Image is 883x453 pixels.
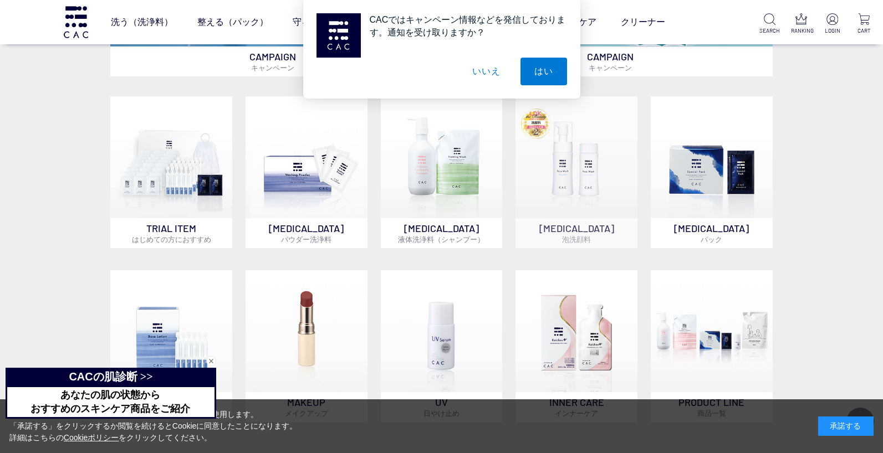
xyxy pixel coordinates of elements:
a: [MEDICAL_DATA]ローション [110,270,232,422]
p: INNER CARE [515,392,637,422]
span: はじめての方におすすめ [132,235,211,244]
a: [MEDICAL_DATA]パック [651,96,773,248]
a: Cookieポリシー [64,433,119,442]
span: パック [701,235,722,244]
button: はい [520,58,567,85]
a: 泡洗顔料 [MEDICAL_DATA]泡洗顔料 [515,96,637,248]
span: パウダー洗浄料 [281,235,331,244]
div: 承諾する [818,416,874,436]
button: いいえ [458,58,514,85]
a: MAKEUPメイクアップ [246,270,368,422]
a: UV日やけ止め [381,270,503,422]
p: [MEDICAL_DATA] [381,218,503,248]
a: トライアルセット TRIAL ITEMはじめての方におすすめ [110,96,232,248]
a: [MEDICAL_DATA]パウダー洗浄料 [246,96,368,248]
div: CACではキャンペーン情報などを発信しております。通知を受け取りますか？ [361,13,567,39]
p: MAKEUP [246,392,368,422]
img: インナーケア [515,270,637,392]
a: インナーケア INNER CAREインナーケア [515,270,637,422]
p: [MEDICAL_DATA] [246,218,368,248]
p: TRIAL ITEM [110,218,232,248]
img: notification icon [317,13,361,58]
span: 泡洗顔料 [562,235,591,244]
img: 泡洗顔料 [515,96,637,218]
a: PRODUCT LINE商品一覧 [651,270,773,422]
div: 当サイトでは、お客様へのサービス向上のためにCookieを使用します。 「承諾する」をクリックするか閲覧を続けるとCookieに同意したことになります。 詳細はこちらの をクリックしてください。 [9,409,298,444]
p: UV [381,392,503,422]
p: PRODUCT LINE [651,392,773,422]
a: [MEDICAL_DATA]液体洗浄料（シャンプー） [381,96,503,248]
img: トライアルセット [110,96,232,218]
span: 液体洗浄料（シャンプー） [398,235,484,244]
p: [MEDICAL_DATA] [651,218,773,248]
p: [MEDICAL_DATA] [515,218,637,248]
